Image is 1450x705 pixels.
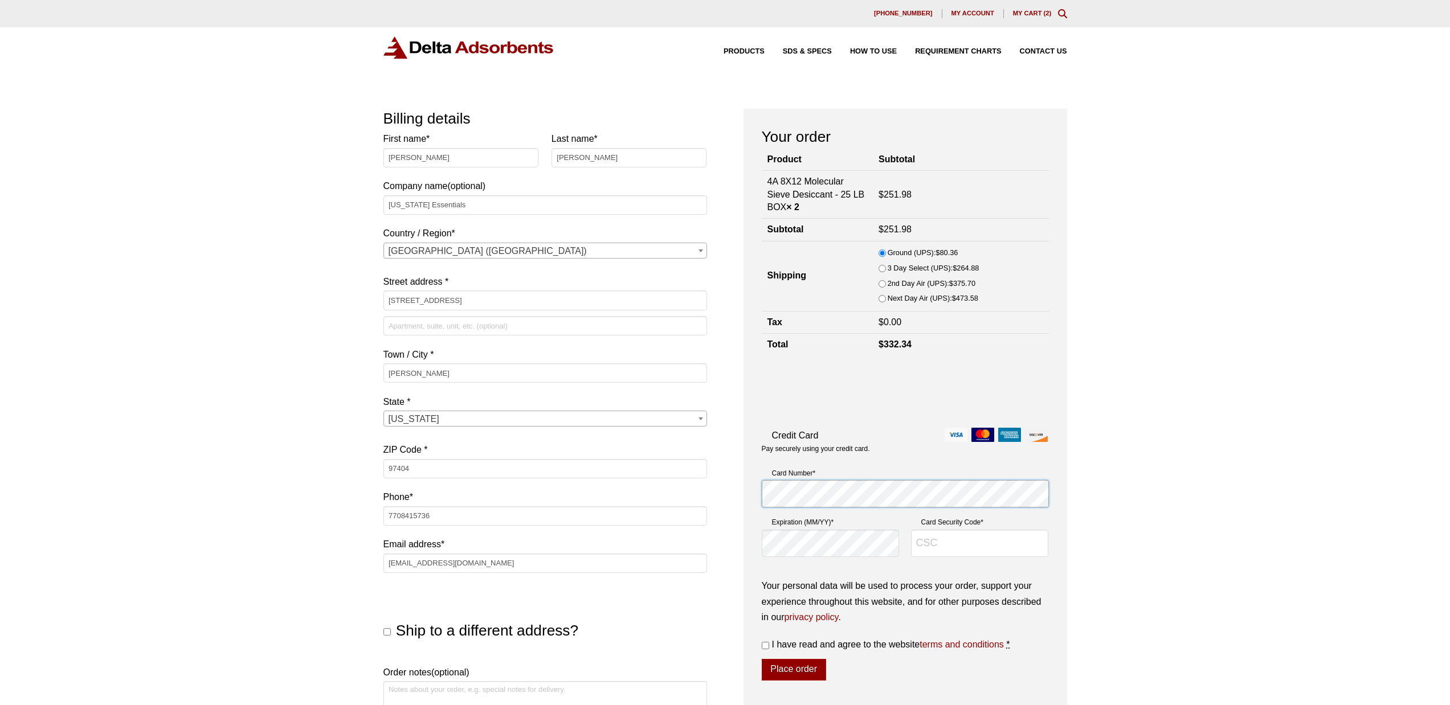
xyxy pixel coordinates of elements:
[762,241,873,311] th: Shipping
[1058,9,1067,18] div: Toggle Modal Content
[879,339,912,349] bdi: 332.34
[850,48,897,55] span: How to Use
[879,224,912,234] bdi: 251.98
[952,294,956,302] span: $
[785,612,839,622] a: privacy policy
[383,290,707,310] input: House number and street name
[762,127,1049,146] h3: Your order
[383,442,707,457] label: ZIP Code
[897,48,1001,55] a: Requirement Charts
[888,262,979,274] label: 3 Day Select (UPS):
[888,292,978,305] label: Next Day Air (UPS):
[762,428,1049,443] label: Credit Card
[383,243,707,259] span: Country / Region
[949,279,953,288] span: $
[447,181,485,191] span: (optional)
[998,428,1021,442] img: amex
[1020,48,1067,55] span: Contact Us
[1045,10,1049,17] span: 2
[762,642,769,649] input: I have read and agree to the websiteterms and conditions *
[1006,640,1010,649] abbr: required
[384,411,706,427] span: Oregon
[879,339,884,349] span: $
[762,334,873,356] th: Total
[383,489,707,505] label: Phone
[762,659,826,681] button: Place order
[888,277,975,290] label: 2nd Day Air (UPS):
[383,131,539,146] label: First name
[762,578,1049,625] p: Your personal data will be used to process your order, support your experience throughout this we...
[915,48,1001,55] span: Requirement Charts
[1025,428,1048,442] img: discover
[911,517,1049,528] label: Card Security Code
[772,640,1004,649] span: I have read and agree to the website
[945,428,967,442] img: visa
[942,9,1004,18] a: My account
[783,48,832,55] span: SDS & SPECS
[762,463,1049,567] fieldset: Payment Info
[786,202,799,212] strong: × 2
[396,622,578,639] span: Ship to a different address?
[383,226,707,241] label: Country / Region
[971,428,994,442] img: mastercard
[865,9,942,18] a: [PHONE_NUMBER]
[383,274,707,289] label: Street address
[552,131,707,146] label: Last name
[383,628,391,636] input: Ship to a different address?
[383,536,707,552] label: Email address
[724,48,765,55] span: Products
[911,530,1049,557] input: CSC
[879,190,912,199] bdi: 251.98
[705,48,765,55] a: Products
[383,411,707,427] span: State
[762,368,935,412] iframe: reCAPTCHA
[879,224,884,234] span: $
[936,248,940,257] span: $
[762,468,1049,479] label: Card Number
[762,517,900,528] label: Expiration (MM/YY)
[920,640,1004,649] a: terms and conditions
[383,36,554,59] img: Delta Adsorbents
[383,316,707,335] input: Apartment, suite, unit, etc. (optional)
[431,667,469,677] span: (optional)
[832,48,897,55] a: How to Use
[1013,10,1052,17] a: My Cart (2)
[762,149,873,170] th: Product
[888,247,958,259] label: Ground (UPS):
[874,10,933,17] span: [PHONE_NUMBER]
[879,317,884,327] span: $
[953,264,979,272] bdi: 264.88
[762,311,873,334] th: Tax
[765,48,832,55] a: SDS & SPECS
[762,444,1049,454] p: Pay securely using your credit card.
[383,131,707,194] label: Company name
[936,248,958,257] bdi: 80.36
[879,317,901,327] bdi: 0.00
[952,294,978,302] bdi: 473.58
[762,171,873,219] td: 4A 8X12 Molecular Sieve Desiccant - 25 LB BOX
[949,279,975,288] bdi: 375.70
[953,264,957,272] span: $
[383,394,707,409] label: State
[1002,48,1067,55] a: Contact Us
[383,347,707,362] label: Town / City
[384,243,706,259] span: United States (US)
[951,10,994,17] span: My account
[762,219,873,241] th: Subtotal
[383,109,707,128] h3: Billing details
[383,665,707,680] label: Order notes
[873,149,1048,170] th: Subtotal
[879,190,884,199] span: $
